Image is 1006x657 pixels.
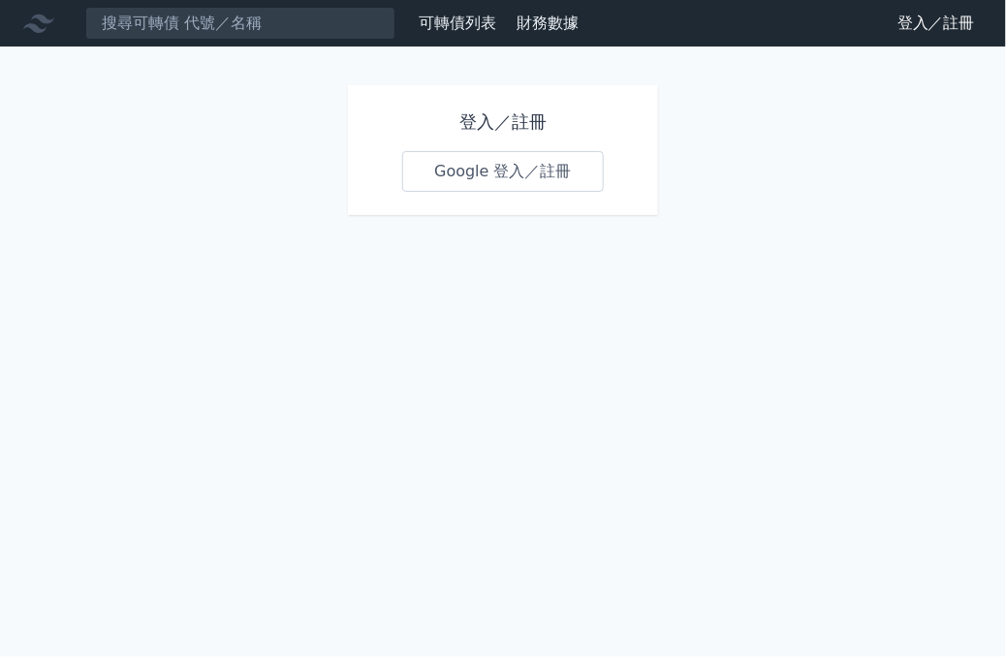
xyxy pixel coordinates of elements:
[402,109,604,136] h1: 登入／註冊
[517,14,579,32] a: 財務數據
[882,8,990,39] a: 登入／註冊
[85,7,395,40] input: 搜尋可轉債 代號／名稱
[402,151,604,192] a: Google 登入／註冊
[419,14,496,32] a: 可轉債列表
